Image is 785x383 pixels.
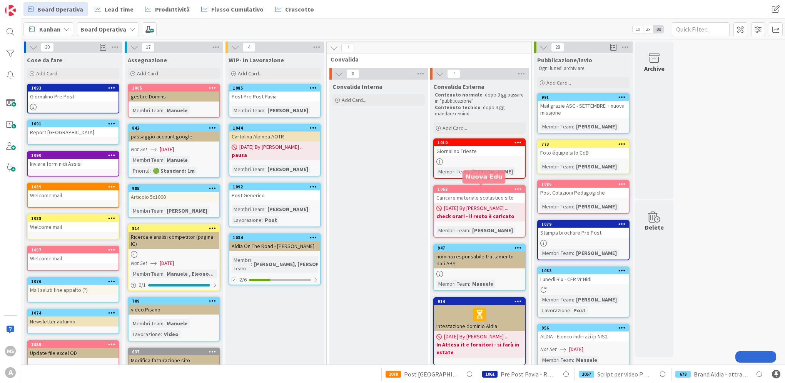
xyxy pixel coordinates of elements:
[229,56,284,64] span: WIP- In Lavorazione
[538,141,629,158] div: 773Foto équipe sito CdB
[537,324,630,367] a: 956ALDIA - Elenco indirizzi ip NIS2Not Set[DATE]Membri Team:Manuele
[39,25,60,34] span: Kanban
[28,120,119,137] div: 1091Report [GEOGRAPHIC_DATA]
[538,188,629,198] div: Post Colazioni Pedagogiche
[28,152,119,159] div: 1090
[433,138,526,179] a: 1010Giornalino TriesteMembri Team:[PERSON_NAME]
[331,55,522,63] span: Convalida
[129,185,219,202] div: 985Articolo 5x1000
[538,101,629,118] div: Mail grazie ASC - SETTEMBRE + nuova missione
[541,142,629,147] div: 773
[252,260,340,268] div: [PERSON_NAME], [PERSON_NAME]
[129,298,219,305] div: 709
[644,64,665,73] div: Archive
[232,256,251,273] div: Membri Team
[131,270,164,278] div: Membri Team
[31,216,119,221] div: 1088
[233,125,320,131] div: 1044
[538,221,629,238] div: 1079Stampa brochure Pre Post
[41,43,54,52] span: 39
[346,69,359,78] span: 0
[540,122,573,131] div: Membri Team
[434,186,525,203] div: 1068Caricare materiale scolastico sito
[31,279,119,284] div: 1076
[579,371,594,378] div: 1057
[27,84,119,113] a: 1093Giornalino Pre Post
[229,241,320,251] div: Aldia On The Road - [PERSON_NAME]
[434,298,525,331] div: 914Intestazione dominio Aldia
[229,234,320,241] div: 1034
[694,370,748,379] span: Brand Aldia - attrattività
[438,187,525,192] div: 1068
[538,181,629,188] div: 1086
[469,226,470,235] span: :
[160,145,174,153] span: [DATE]
[597,370,652,379] span: Script per video PROMO CE
[27,277,119,303] a: 1076Mail saluti fine appalto (?)
[131,167,150,175] div: Priorità
[129,92,219,102] div: gestire Domins
[436,226,469,235] div: Membri Team
[573,249,574,257] span: :
[433,83,484,90] span: Convalida Esterna
[537,140,630,174] a: 773Foto équipe sito CdBMembri Team:[PERSON_NAME]
[28,285,119,295] div: Mail saluti fine appalto (?)
[165,156,190,164] div: Manuele
[540,202,573,211] div: Membri Team
[164,319,165,328] span: :
[129,225,219,232] div: 814
[80,25,126,33] b: Board Operativa
[262,216,263,224] span: :
[27,120,119,145] a: 1091Report [GEOGRAPHIC_DATA]
[28,246,119,253] div: 1087
[229,132,320,142] div: Cartolina Albinea AOTR
[160,259,174,267] span: [DATE]
[131,156,164,164] div: Membri Team
[27,340,119,375] a: 1055Update file excel OD
[537,56,592,64] span: Pubblicazione/invio
[574,122,619,131] div: [PERSON_NAME]
[165,319,190,328] div: Manuele
[23,2,88,16] a: Board Operativa
[161,330,162,338] span: :
[233,85,320,91] div: 1085
[266,205,310,213] div: [PERSON_NAME]
[285,5,314,14] span: Cruscotto
[31,85,119,91] div: 1093
[165,106,190,115] div: Manuele
[31,247,119,253] div: 1087
[332,83,382,90] span: Convalida Interna
[271,2,319,16] a: Cruscotto
[434,139,525,156] div: 1010Giornalino Trieste
[128,348,220,380] a: 637Modifica fatturazione sito soggiornoprimavera
[229,85,320,102] div: 1085Post Pre Post Pavia
[538,274,629,284] div: Lunedì Blu - CER Vr Nidi
[434,251,525,268] div: nomina responsabile trattamento dati ABS
[436,341,523,356] b: In Attesa it e fornitori - si farà in estate
[140,2,194,16] a: Produttività
[31,121,119,127] div: 1091
[232,151,318,159] b: pausa
[131,206,164,215] div: Membri Team
[131,146,147,153] i: Not Set
[31,310,119,316] div: 1074
[132,125,219,131] div: 842
[573,122,574,131] span: :
[36,70,61,77] span: Add Card...
[435,92,524,105] p: : dopo 3 gg passare in "pubblicazione"
[128,184,220,218] a: 985Articolo 5x1000Membri Team:[PERSON_NAME]
[28,278,119,295] div: 1076Mail saluti fine appalto (?)
[150,167,151,175] span: :
[27,183,119,208] a: 1089Welcome mail
[28,253,119,263] div: Welcome mail
[436,212,523,220] b: check orari - il resto è caricato
[538,181,629,198] div: 1086Post Colazioni Pedagogiche
[537,180,630,214] a: 1086Post Colazioni PedagogicheMembri Team:[PERSON_NAME]
[128,56,167,64] span: Assegnazione
[238,70,262,77] span: Add Card...
[28,152,119,169] div: 1090Inviare form nidi Assisi
[151,167,197,175] div: 🟢 Standard: 1m
[129,348,219,372] div: 637Modifica fatturazione sito soggiornoprimavera
[538,141,629,148] div: 773
[435,105,524,117] p: : dopo 3 gg mandare remind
